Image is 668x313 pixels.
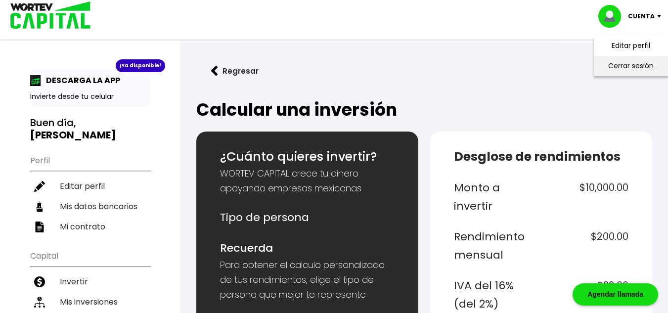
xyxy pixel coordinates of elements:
[30,271,150,292] a: Invertir
[34,276,45,287] img: invertir-icon.b3b967d7.svg
[220,258,395,302] p: Para obtener el calculo personalizado de tus rendimientos, elige el tipo de persona que mejor te ...
[598,5,628,28] img: profile-image
[34,297,45,308] img: inversiones-icon.6695dc30.svg
[196,58,652,84] a: flecha izquierdaRegresar
[628,9,655,24] p: Cuenta
[196,58,273,84] button: Regresar
[30,149,150,237] ul: Perfil
[34,222,45,232] img: contrato-icon.f2db500c.svg
[454,227,537,265] h6: Rendimiento mensual
[220,208,395,227] h6: Tipo de persona
[41,74,120,87] p: DESCARGA LA APP
[454,147,628,166] h5: Desglose de rendimientos
[573,283,658,306] div: Agendar llamada
[196,100,652,120] h2: Calcular una inversión
[116,59,165,72] div: ¡Ya disponible!
[545,227,628,265] h6: $200.00
[30,196,150,217] a: Mis datos bancarios
[545,179,628,216] h6: $10,000.00
[655,15,668,18] img: icon-down
[34,181,45,192] img: editar-icon.952d3147.svg
[612,41,650,51] a: Editar perfil
[220,166,395,196] p: WORTEV CAPITAL crece tu dinero apoyando empresas mexicanas
[211,66,218,76] img: flecha izquierda
[34,201,45,212] img: datos-icon.10cf9172.svg
[220,239,395,258] h6: Recuerda
[220,147,395,166] h5: ¿Cuánto quieres invertir?
[30,128,116,142] b: [PERSON_NAME]
[30,292,150,312] a: Mis inversiones
[30,176,150,196] a: Editar perfil
[454,179,537,216] h6: Monto a invertir
[30,117,150,141] h3: Buen día,
[30,217,150,237] a: Mi contrato
[30,91,150,102] p: Invierte desde tu celular
[30,75,41,86] img: app-icon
